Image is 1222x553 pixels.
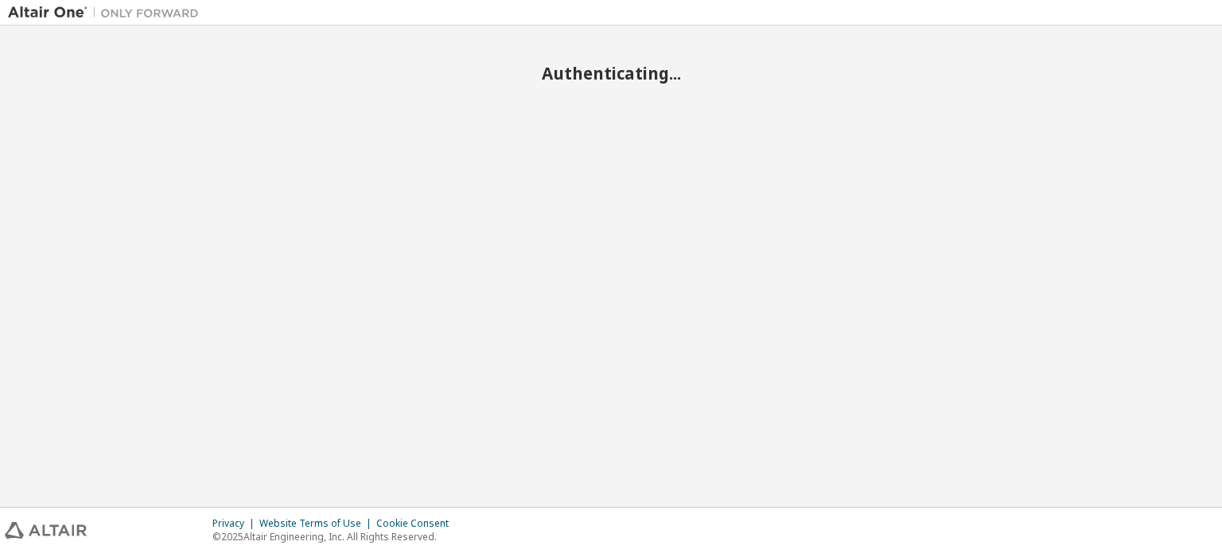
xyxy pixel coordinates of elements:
div: Website Terms of Use [259,517,376,530]
p: © 2025 Altair Engineering, Inc. All Rights Reserved. [212,530,458,543]
div: Privacy [212,517,259,530]
h2: Authenticating... [8,63,1214,84]
img: altair_logo.svg [5,522,87,539]
div: Cookie Consent [376,517,458,530]
img: Altair One [8,5,207,21]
